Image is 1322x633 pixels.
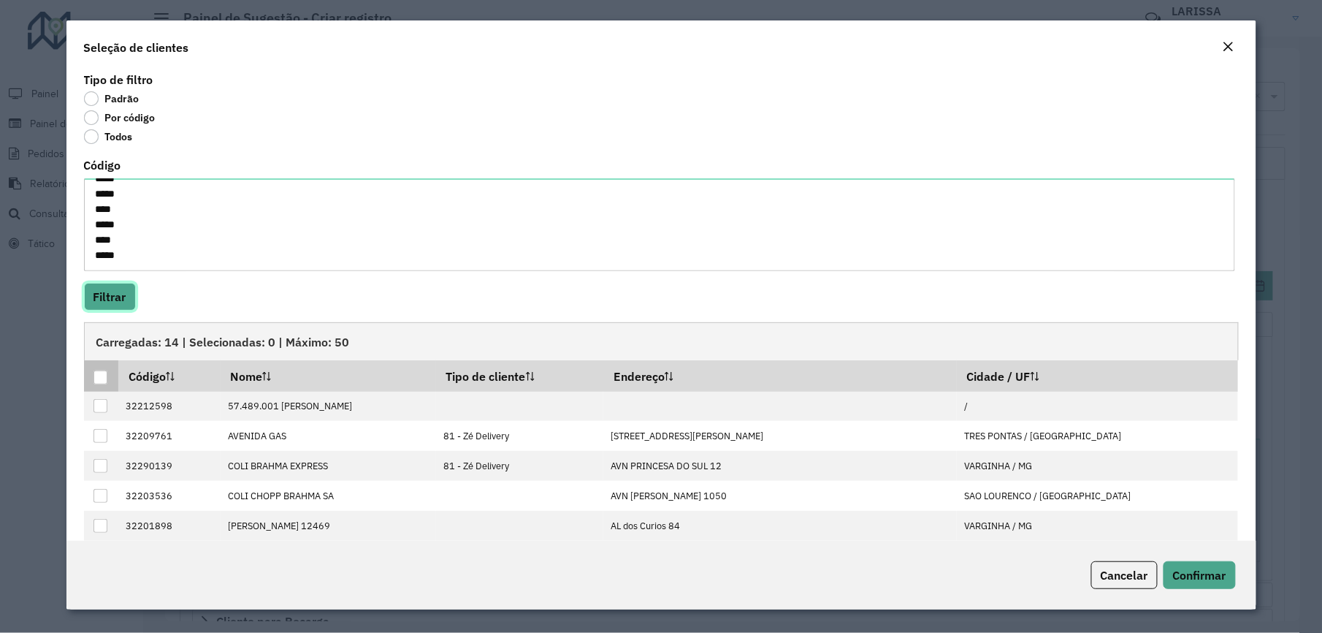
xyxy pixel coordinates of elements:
[118,481,221,511] td: 32203536
[957,421,1238,451] td: TRES PONTAS / [GEOGRAPHIC_DATA]
[603,360,957,391] th: Endereço
[1091,561,1158,589] button: Cancelar
[603,481,957,511] td: AVN [PERSON_NAME] 1050
[84,110,156,125] label: Por código
[84,283,136,311] button: Filtrar
[603,421,957,451] td: [STREET_ADDRESS][PERSON_NAME]
[118,451,221,481] td: 32290139
[84,71,153,88] label: Tipo de filtro
[221,360,436,391] th: Nome
[957,392,1238,422] td: /
[221,451,436,481] td: COLI BRAHMA EXPRESS
[221,511,436,541] td: [PERSON_NAME] 12469
[221,392,436,422] td: 57.489.001 [PERSON_NAME]
[957,360,1238,391] th: Cidade / UF
[1218,38,1239,57] button: Close
[1223,41,1234,53] em: Fechar
[84,129,133,144] label: Todos
[221,481,436,511] td: COLI CHOPP BRAHMA SA
[84,39,189,56] h4: Seleção de clientes
[118,511,221,541] td: 32201898
[1164,561,1236,589] button: Confirmar
[221,421,436,451] td: AVENIDA GAS
[603,451,957,481] td: AVN PRINCESA DO SUL 12
[118,392,221,422] td: 32212598
[603,511,957,541] td: AL dos Curios 84
[118,421,221,451] td: 32209761
[436,360,603,391] th: Tipo de cliente
[84,91,140,106] label: Padrão
[957,511,1238,541] td: VARGINHA / MG
[957,481,1238,511] td: SAO LOURENCO / [GEOGRAPHIC_DATA]
[84,156,121,174] label: Código
[957,451,1238,481] td: VARGINHA / MG
[84,322,1239,360] div: Carregadas: 14 | Selecionadas: 0 | Máximo: 50
[1101,568,1148,583] span: Cancelar
[436,451,603,481] td: 81 - Zé Delivery
[436,421,603,451] td: 81 - Zé Delivery
[118,360,221,391] th: Código
[1173,568,1226,583] span: Confirmar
